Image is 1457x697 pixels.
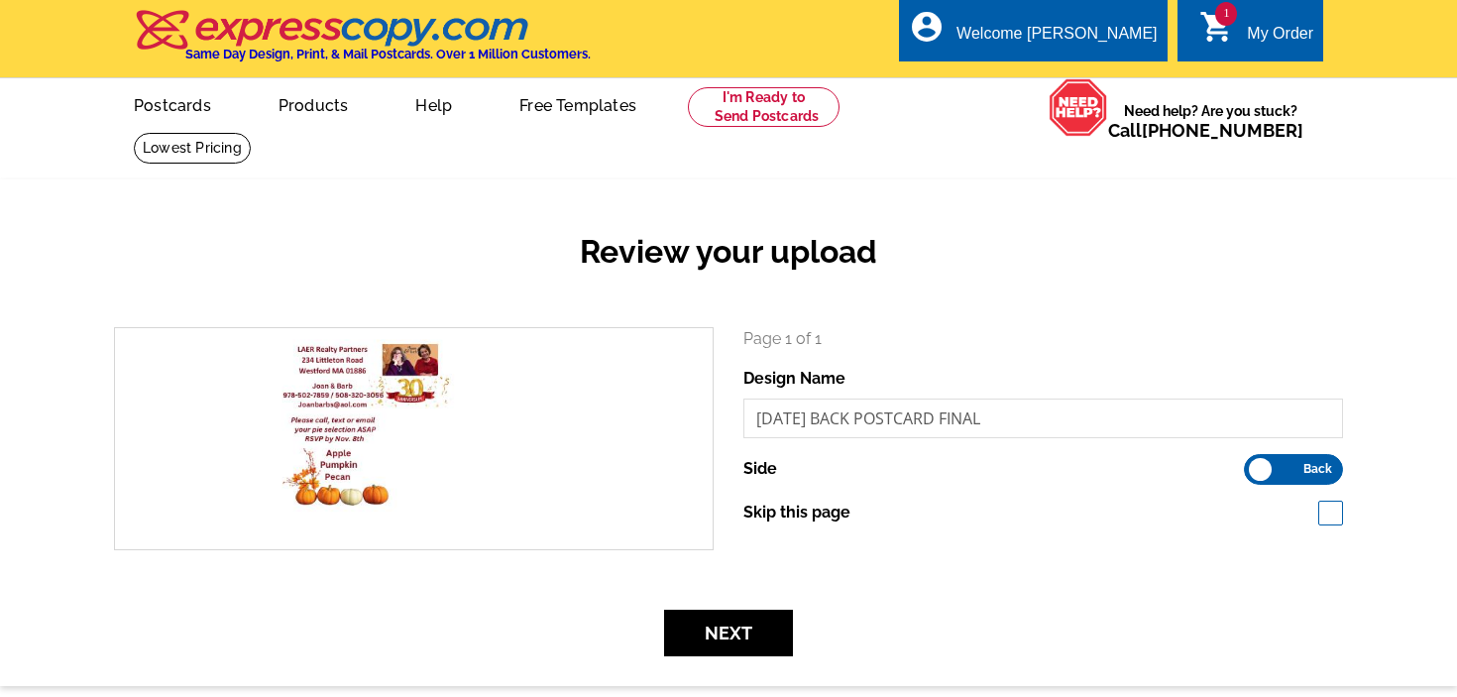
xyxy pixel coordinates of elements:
[1142,120,1303,141] a: [PHONE_NUMBER]
[743,367,845,391] label: Design Name
[384,80,484,127] a: Help
[1049,78,1108,137] img: help
[1303,464,1332,474] span: Back
[1199,22,1313,47] a: 1 shopping_cart My Order
[488,80,668,127] a: Free Templates
[1108,101,1313,141] span: Need help? Are you stuck?
[743,457,777,481] label: Side
[664,610,793,656] button: Next
[1199,9,1235,45] i: shopping_cart
[956,25,1157,53] div: Welcome [PERSON_NAME]
[1215,2,1237,26] span: 1
[1108,120,1303,141] span: Call
[1247,25,1313,53] div: My Order
[909,9,945,45] i: account_circle
[743,399,1343,438] input: File Name
[99,233,1358,271] h2: Review your upload
[743,501,850,524] label: Skip this page
[134,24,591,61] a: Same Day Design, Print, & Mail Postcards. Over 1 Million Customers.
[247,80,381,127] a: Products
[185,47,591,61] h4: Same Day Design, Print, & Mail Postcards. Over 1 Million Customers.
[743,327,1343,351] p: Page 1 of 1
[102,80,243,127] a: Postcards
